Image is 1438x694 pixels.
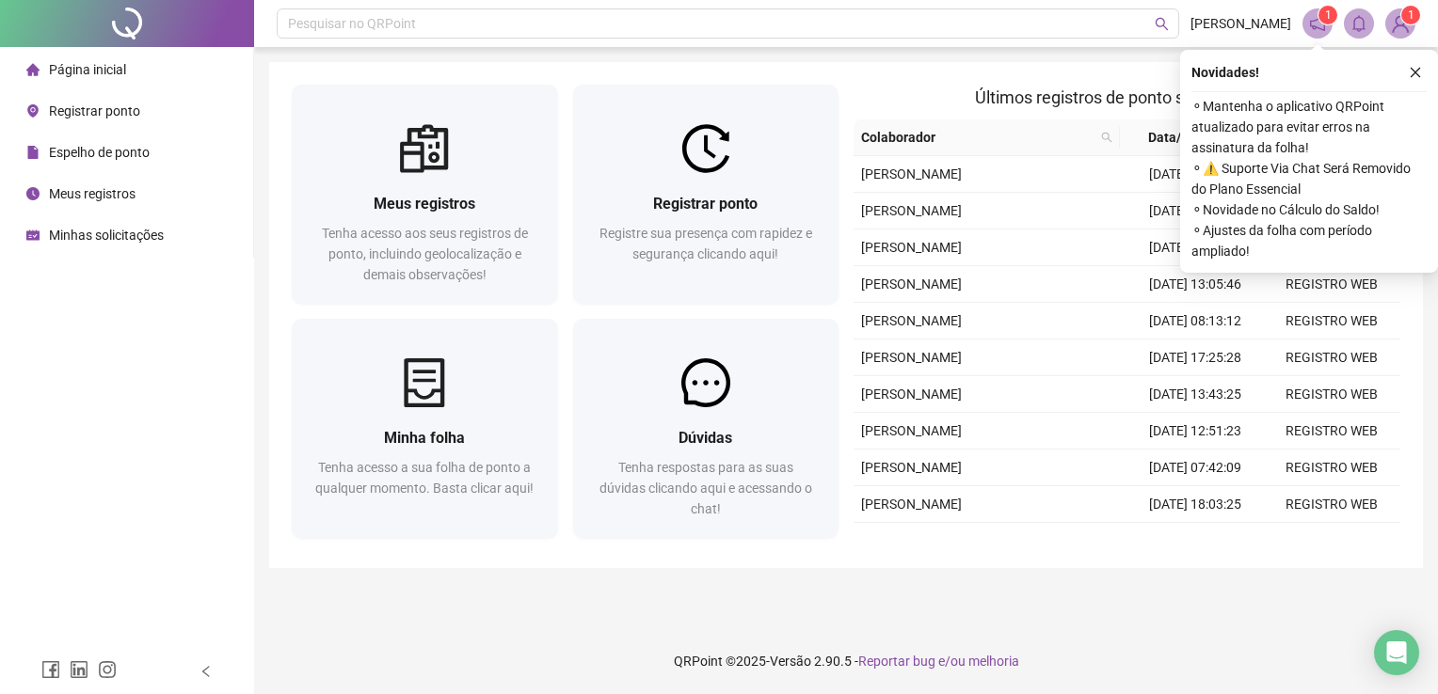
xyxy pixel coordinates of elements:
span: Página inicial [49,62,126,77]
span: [PERSON_NAME] [1190,13,1291,34]
td: REGISTRO WEB [1264,450,1400,486]
td: REGISTRO WEB [1264,303,1400,339]
td: [DATE] 13:05:46 [1127,266,1264,303]
span: Registrar ponto [653,195,758,213]
a: DúvidasTenha respostas para as suas dúvidas clicando aqui e acessando o chat! [573,319,839,538]
span: search [1155,17,1169,31]
span: Tenha respostas para as suas dúvidas clicando aqui e acessando o chat! [599,460,812,516]
span: bell [1350,15,1367,32]
span: facebook [41,660,60,679]
span: Tenha acesso a sua folha de ponto a qualquer momento. Basta clicar aqui! [315,460,534,496]
span: [PERSON_NAME] [861,386,962,402]
span: Espelho de ponto [49,145,150,160]
span: 1 [1408,8,1414,22]
td: REGISTRO WEB [1264,376,1400,413]
span: Reportar bug e/ou melhoria [858,654,1019,669]
span: [PERSON_NAME] [861,497,962,512]
span: Registre sua presença com rapidez e segurança clicando aqui! [599,226,812,261]
td: [DATE] 15:40:51 [1127,523,1264,560]
span: schedule [26,229,40,242]
span: [PERSON_NAME] [861,166,962,181]
span: file [26,146,40,159]
span: 1 [1325,8,1332,22]
td: REGISTRO WEB [1264,486,1400,523]
span: notification [1309,15,1326,32]
span: Minha folha [384,429,465,447]
span: [PERSON_NAME] [861,203,962,218]
span: clock-circle [26,187,40,200]
span: Data/Hora [1127,127,1230,148]
span: ⚬ Mantenha o aplicativo QRPoint atualizado para evitar erros na assinatura da folha! [1191,96,1427,158]
span: [PERSON_NAME] [861,313,962,328]
span: [PERSON_NAME] [861,240,962,255]
span: Versão [770,654,811,669]
span: Minhas solicitações [49,228,164,243]
td: [DATE] 07:26:30 [1127,156,1264,193]
span: [PERSON_NAME] [861,276,962,292]
td: REGISTRO WEB [1264,266,1400,303]
span: Registrar ponto [49,103,140,118]
span: Tenha acesso aos seus registros de ponto, incluindo geolocalização e demais observações! [322,226,528,282]
a: Meus registrosTenha acesso aos seus registros de ponto, incluindo geolocalização e demais observa... [292,85,558,304]
span: [PERSON_NAME] [861,423,962,438]
span: search [1097,123,1116,151]
td: REGISTRO WEB [1264,339,1400,376]
span: close [1409,66,1422,79]
footer: QRPoint © 2025 - 2.90.5 - [254,628,1438,694]
span: ⚬ ⚠️ Suporte Via Chat Será Removido do Plano Essencial [1191,158,1427,199]
td: REGISTRO WEB [1264,523,1400,560]
span: linkedin [70,660,88,679]
td: REGISTRO WEB [1264,413,1400,450]
td: [DATE] 13:43:25 [1127,376,1264,413]
td: [DATE] 18:12:37 [1127,193,1264,229]
td: [DATE] 12:51:23 [1127,413,1264,450]
span: ⚬ Ajustes da folha com período ampliado! [1191,220,1427,261]
span: Meus registros [374,195,475,213]
span: Novidades ! [1191,62,1259,83]
span: Colaborador [861,127,1094,148]
td: [DATE] 13:44:30 [1127,229,1264,266]
th: Data/Hora [1120,119,1253,156]
span: left [200,665,213,678]
span: environment [26,104,40,118]
span: home [26,63,40,76]
img: 91872 [1386,9,1414,38]
span: Últimos registros de ponto sincronizados [975,87,1279,107]
div: Open Intercom Messenger [1374,630,1419,675]
a: Minha folhaTenha acesso a sua folha de ponto a qualquer momento. Basta clicar aqui! [292,319,558,538]
span: instagram [98,660,117,679]
td: [DATE] 17:25:28 [1127,339,1264,376]
td: [DATE] 08:13:12 [1127,303,1264,339]
span: Meus registros [49,186,136,201]
td: [DATE] 18:03:25 [1127,486,1264,523]
span: search [1101,132,1112,143]
td: [DATE] 07:42:09 [1127,450,1264,486]
a: Registrar pontoRegistre sua presença com rapidez e segurança clicando aqui! [573,85,839,304]
span: [PERSON_NAME] [861,350,962,365]
sup: 1 [1318,6,1337,24]
span: ⚬ Novidade no Cálculo do Saldo! [1191,199,1427,220]
span: [PERSON_NAME] [861,460,962,475]
span: Dúvidas [679,429,732,447]
sup: Atualize o seu contato no menu Meus Dados [1401,6,1420,24]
